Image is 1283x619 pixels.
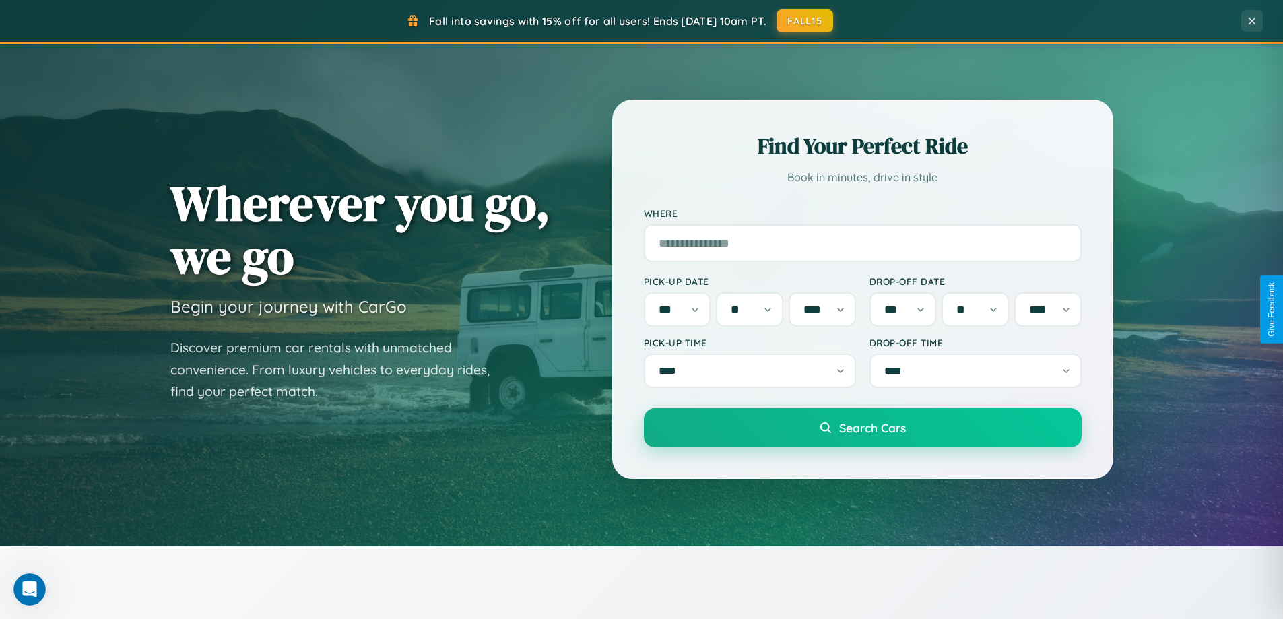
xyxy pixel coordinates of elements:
[644,168,1082,187] p: Book in minutes, drive in style
[644,275,856,287] label: Pick-up Date
[869,337,1082,348] label: Drop-off Time
[170,176,550,283] h1: Wherever you go, we go
[644,408,1082,447] button: Search Cars
[644,207,1082,219] label: Where
[644,131,1082,161] h2: Find Your Perfect Ride
[13,573,46,606] iframe: Intercom live chat
[777,9,833,32] button: FALL15
[839,420,906,435] span: Search Cars
[429,14,766,28] span: Fall into savings with 15% off for all users! Ends [DATE] 10am PT.
[644,337,856,348] label: Pick-up Time
[1267,282,1276,337] div: Give Feedback
[170,296,407,317] h3: Begin your journey with CarGo
[869,275,1082,287] label: Drop-off Date
[170,337,507,403] p: Discover premium car rentals with unmatched convenience. From luxury vehicles to everyday rides, ...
